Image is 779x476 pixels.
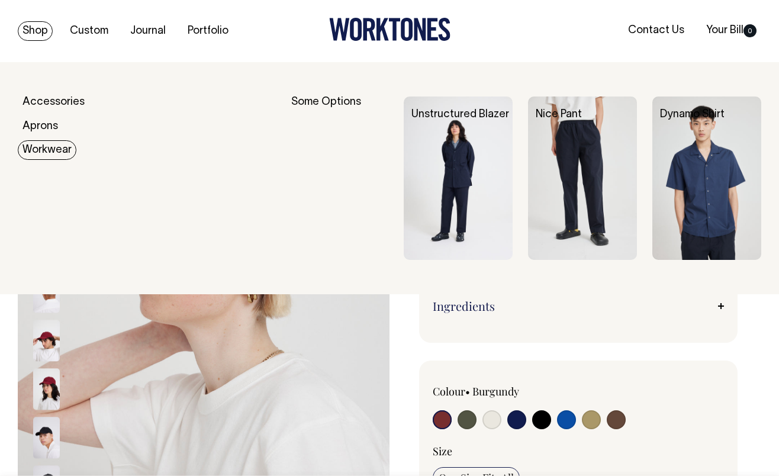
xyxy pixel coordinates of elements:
[33,320,60,361] img: burgundy
[701,21,761,40] a: Your Bill0
[18,92,89,112] a: Accessories
[33,417,60,458] img: black
[404,97,513,260] img: Unstructured Blazer
[433,384,549,398] div: Colour
[472,384,519,398] label: Burgundy
[33,368,60,410] img: burgundy
[18,21,53,41] a: Shop
[411,110,509,120] a: Unstructured Blazer
[291,97,388,260] div: Some Options
[125,21,170,41] a: Journal
[18,140,76,160] a: Workwear
[433,299,724,313] a: Ingredients
[183,21,233,41] a: Portfolio
[465,384,470,398] span: •
[18,117,63,136] a: Aprons
[433,444,724,458] div: Size
[65,21,113,41] a: Custom
[623,21,689,40] a: Contact Us
[536,110,582,120] a: Nice Pant
[660,110,725,120] a: Dynamo Shirt
[743,24,757,37] span: 0
[528,97,637,260] img: Nice Pant
[33,271,60,313] img: burgundy
[652,97,761,260] img: Dynamo Shirt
